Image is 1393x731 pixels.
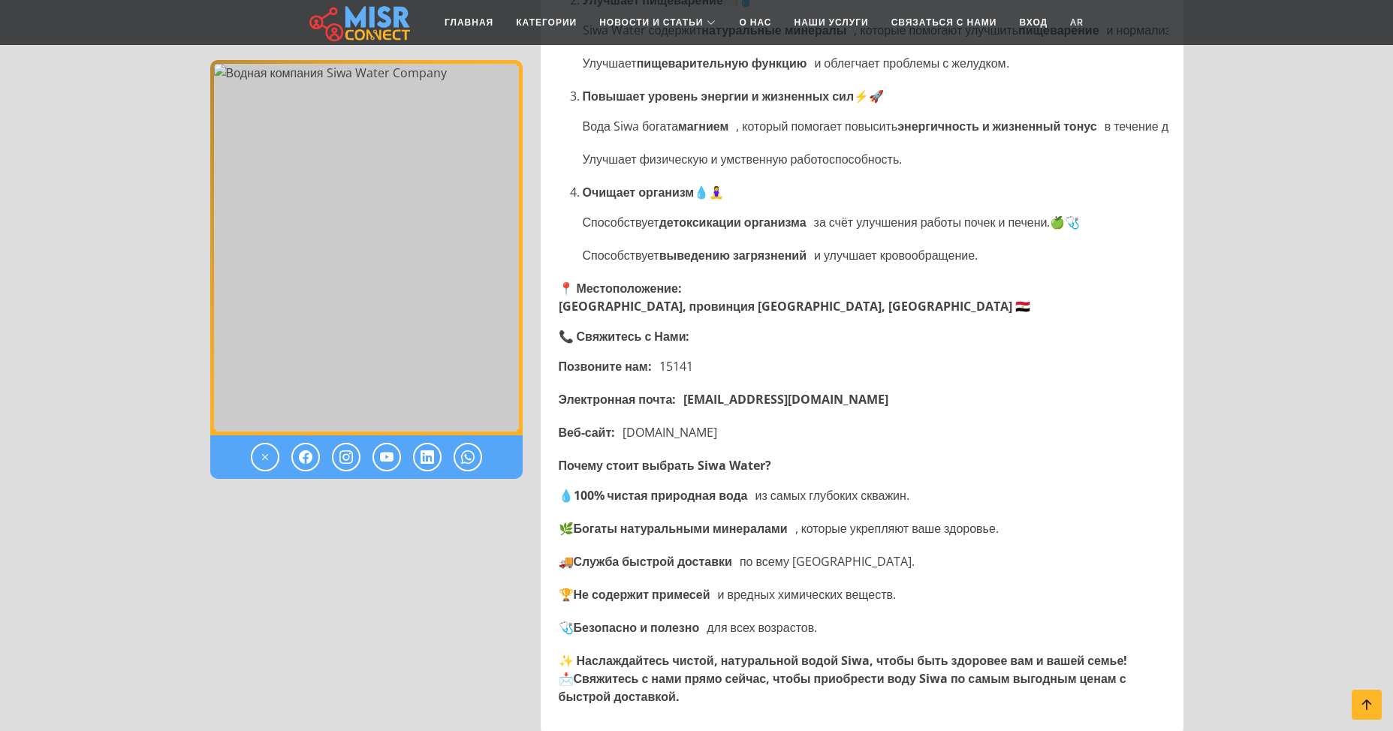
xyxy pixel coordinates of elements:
ya-tr-span: [DOMAIN_NAME] [623,423,717,441]
ya-tr-span: Улучшает физическую и умственную работоспособность. [583,150,903,168]
img: Водная компания Siwa Water Company [210,60,523,435]
ya-tr-span: магнием [678,118,728,134]
ya-tr-span: по всему [GEOGRAPHIC_DATA]. [740,552,915,570]
ya-tr-span: AR [1070,16,1084,29]
ya-tr-span: в течение дня. [1105,117,1185,135]
ya-tr-span: Свяжитесь с нами прямо сейчас, чтобы приобрести воду Siwa по самым выгодным ценам с быстрой доста... [559,670,1126,705]
ya-tr-span: 🚚 [559,552,574,570]
ya-tr-span: Вход [1019,16,1048,29]
a: Новости и статьи [588,8,728,37]
ya-tr-span: для всех возрастов. [707,618,817,636]
ya-tr-span: 📩 [559,670,574,687]
a: Вход [1008,8,1059,37]
ya-tr-span: Очищает организм [583,184,695,200]
ya-tr-span: , который помогает повысить [736,117,897,135]
ya-tr-span: Категории [516,16,577,29]
ya-tr-span: ✨ Наслаждайтесь чистой, натуральной водой Siwa, чтобы быть здоровее вам и вашей семье! [559,652,1128,669]
ya-tr-span: и облегчает проблемы с желудком. [814,54,1009,72]
ya-tr-span: [EMAIL_ADDRESS][DOMAIN_NAME] [683,391,888,408]
ya-tr-span: 🍏🩺 [1050,213,1080,231]
img: main.misr_connect [309,4,410,41]
ya-tr-span: Безопасно и полезно [574,619,700,636]
ya-tr-span: детоксикации организма [659,214,807,230]
ya-tr-span: Позвоните нам: [559,358,652,375]
ya-tr-span: Новости и статьи [599,17,703,28]
ya-tr-span: 🏆 [559,585,574,603]
ya-tr-span: Богаты натуральными минералами [574,520,788,537]
ya-tr-span: пищеварительную функцию [637,55,807,71]
ya-tr-span: выведению загрязнений [659,247,807,263]
ya-tr-span: 15141 [659,357,693,375]
ya-tr-span: Способствует [583,213,659,231]
ya-tr-span: 🌿 [559,519,574,537]
ya-tr-span: 💧🧘‍♀️ [694,184,724,200]
ya-tr-span: из самых глубоких скважин. [755,486,909,504]
ya-tr-span: , которые укрепляют ваше здоровье. [795,519,999,537]
a: Главная [433,8,505,37]
ya-tr-span: энергичность и жизненный тонус [897,118,1097,134]
a: Наши Услуги [783,8,880,37]
a: Категории [505,8,588,37]
ya-tr-span: за счёт улучшения работы почек и печени. [814,213,1051,231]
ya-tr-span: Почему стоит выбрать Siwa Water? [559,457,771,474]
ya-tr-span: и вредных химических веществ. [717,585,896,603]
ya-tr-span: Веб-сайт: [559,424,616,441]
ya-tr-span: Повышает уровень энергии и жизненных сил [583,88,855,104]
ya-tr-span: и улучшает кровообращение. [814,246,978,264]
ya-tr-span: Наши Услуги [794,16,869,29]
ya-tr-span: О нас [739,16,771,29]
ya-tr-span: Способствует [583,246,659,264]
a: AR [1059,8,1095,37]
ya-tr-span: ⚡🚀 [854,88,884,104]
ya-tr-span: 📞 Свяжитесь с Нами: [559,328,690,344]
ya-tr-span: Не содержит примесей [574,586,710,603]
div: 1 / 1 [210,60,523,435]
ya-tr-span: Электронная почта: [559,391,677,408]
a: О нас [728,8,782,37]
ya-tr-span: Служба быстрой доставки [574,553,732,570]
ya-tr-span: Связаться с нами [891,16,997,29]
ya-tr-span: Главная [445,16,493,29]
ya-tr-span: 100% чистая природная вода [574,487,748,504]
ya-tr-span: 🩺 [559,618,574,636]
ya-tr-span: Улучшает [583,54,637,72]
ya-tr-span: 💧 [559,486,574,504]
ya-tr-span: Вода Siwa богата [583,117,679,135]
ya-tr-span: 📍 Местоположение: [559,280,682,296]
a: Связаться с нами [880,8,1009,37]
ya-tr-span: [GEOGRAPHIC_DATA], провинция [GEOGRAPHIC_DATA], [GEOGRAPHIC_DATA] 🇪🇬 [559,298,1031,314]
